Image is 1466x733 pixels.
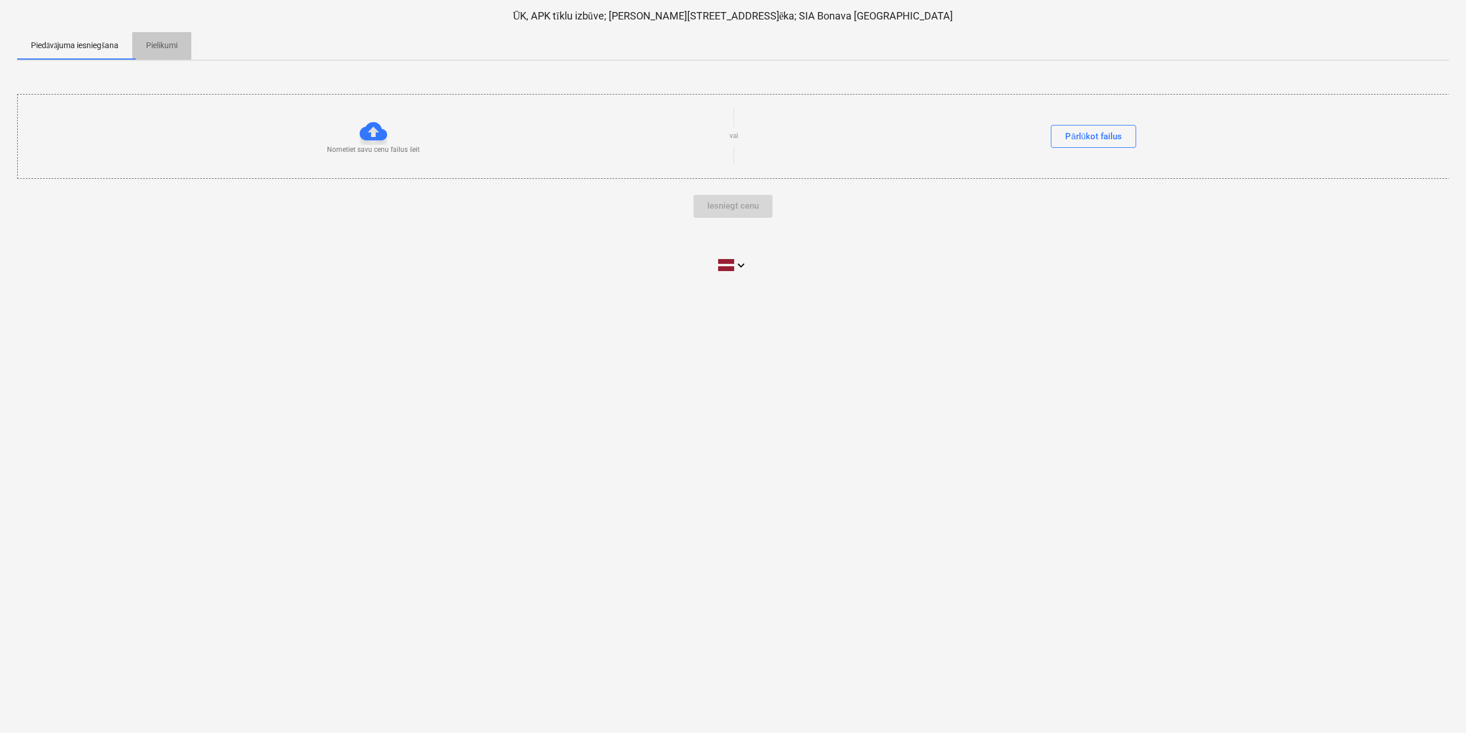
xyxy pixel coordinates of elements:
[734,258,748,272] i: keyboard_arrow_down
[17,94,1450,178] div: Nometiet savu cenu failus šeitvaiPārlūkot failus
[327,145,420,155] p: Nometiet savu cenu failus šeit
[17,9,1449,23] p: ŪK, APK tīklu izbūve; [PERSON_NAME][STREET_ADDRESS]ēka; SIA Bonava [GEOGRAPHIC_DATA]
[1065,129,1122,144] div: Pārlūkot failus
[1051,125,1136,148] button: Pārlūkot failus
[146,40,178,52] p: Pielikumi
[730,131,738,141] p: vai
[31,40,119,52] p: Piedāvājuma iesniegšana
